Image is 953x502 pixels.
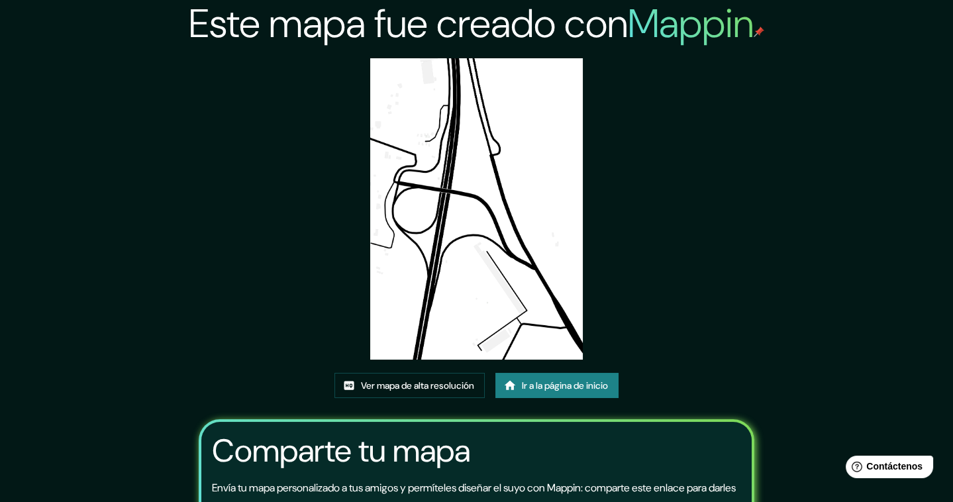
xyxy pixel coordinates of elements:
img: created-map [370,58,583,360]
img: pin de mapeo [754,26,764,37]
font: Ver mapa de alta resolución [361,379,474,391]
font: Comparte tu mapa [212,430,470,472]
a: Ir a la página de inicio [495,373,619,398]
iframe: Lanzador de widgets de ayuda [835,450,938,487]
a: Ver mapa de alta resolución [334,373,485,398]
font: Ir a la página de inicio [522,379,608,391]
